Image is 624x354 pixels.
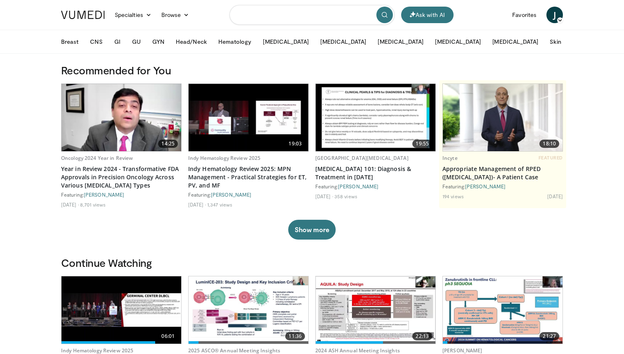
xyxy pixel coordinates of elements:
[61,64,563,77] h3: Recommended for You
[316,84,435,151] img: ff9746a4-799b-4db6-bfc8-ecad89d59b6d.620x360_q85_upscale.jpg
[61,276,181,344] a: 06:01
[442,154,458,162] a: Incyte
[80,201,106,208] li: 8,701 views
[315,165,436,181] a: [MEDICAL_DATA] 101: Diagnosis & Treatment in [DATE]
[61,154,133,162] a: Oncology 2024 Year in Review
[61,191,182,198] div: Featuring:
[127,33,146,50] button: GU
[539,140,559,148] span: 18:10
[61,165,182,190] a: Year in Review 2024 - Transformative FDA Approvals in Precision Oncology Across Various [MEDICAL_...
[158,332,178,340] span: 06:01
[61,84,181,151] a: 14:25
[188,165,309,190] a: Indy Hematology Review 2025: MPN Management - Practical Strategies for ET, PV, and MF
[443,276,563,344] img: b24be89b-d2e9-491a-a964-5d03417e1425.620x360_q85_upscale.jpg
[61,256,563,269] h3: Continue Watching
[147,33,169,50] button: GYN
[412,140,432,148] span: 19:55
[401,7,454,23] button: Ask with AI
[189,276,308,344] img: 64923b95-eced-4c69-bb57-c111d72db611.620x360_q85_upscale.jpg
[61,84,181,151] img: 22cacae0-80e8-46c7-b946-25cff5e656fa.620x360_q85_upscale.jpg
[188,154,260,162] a: Indy Hematology Review 2025
[373,33,428,50] button: [MEDICAL_DATA]
[288,220,336,240] button: Show more
[258,33,314,50] button: [MEDICAL_DATA]
[61,201,79,208] li: [DATE]
[412,332,432,340] span: 22:13
[547,193,563,200] li: [DATE]
[315,33,371,50] button: [MEDICAL_DATA]
[188,191,309,198] div: Featuring:
[84,192,124,197] a: [PERSON_NAME]
[61,347,133,354] a: Indy Hematology Review 2025
[188,201,206,208] li: [DATE]
[189,84,308,151] img: e94d6f02-5ecd-4bbb-bb87-02090c75355e.620x360_q85_upscale.jpg
[442,183,563,190] div: Featuring:
[443,84,563,151] a: 18:10
[213,33,257,50] button: Hematology
[545,33,566,50] button: Skin
[316,84,435,151] a: 19:55
[443,276,563,344] a: 21:27
[156,7,194,23] a: Browse
[315,193,333,200] li: [DATE]
[189,84,308,151] a: 19:03
[61,276,181,344] img: 9e1c54a3-b822-492e-98a3-8a6b371997b3.620x360_q85_upscale.jpg
[334,193,357,200] li: 358 views
[211,192,251,197] a: [PERSON_NAME]
[85,33,107,50] button: CNS
[316,276,435,344] img: 316fd71d-e44c-468e-aef8-d14614bd60e2.620x360_q85_upscale.jpg
[207,201,232,208] li: 1,347 views
[285,332,305,340] span: 11:36
[487,33,543,50] button: [MEDICAL_DATA]
[338,183,378,189] a: [PERSON_NAME]
[189,276,308,344] a: 11:36
[285,140,305,148] span: 19:03
[316,276,435,344] a: 22:13
[443,84,563,151] img: dfb61434-267d-484a-acce-b5dc2d5ee040.620x360_q85_upscale.jpg
[442,165,563,181] a: Appropriate Management of RPED ([MEDICAL_DATA])- A Patient Case
[315,183,436,190] div: Featuring:
[61,11,105,19] img: VuMedi Logo
[315,154,409,162] a: [GEOGRAPHIC_DATA][MEDICAL_DATA]
[465,183,506,189] a: [PERSON_NAME]
[56,33,83,50] button: Breast
[171,33,212,50] button: Head/Neck
[442,347,482,354] a: [PERSON_NAME]
[110,7,156,23] a: Specialties
[507,7,541,23] a: Favorites
[109,33,125,50] button: GI
[442,193,464,200] li: 194 views
[539,155,563,161] span: FEATURED
[539,332,559,340] span: 21:27
[430,33,486,50] button: [MEDICAL_DATA]
[229,5,395,25] input: Search topics, interventions
[158,140,178,148] span: 14:25
[546,7,563,23] a: J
